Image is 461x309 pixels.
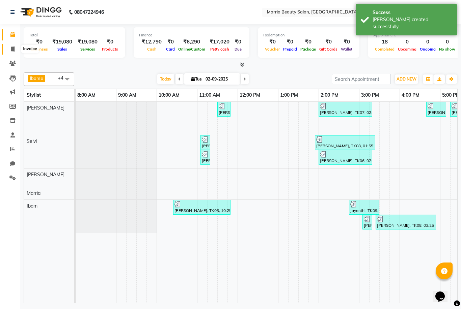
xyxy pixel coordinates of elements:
[27,172,64,178] span: [PERSON_NAME]
[433,282,454,302] iframe: chat widget
[418,38,437,46] div: 0
[27,203,37,209] span: Ibam
[100,38,120,46] div: ₹0
[373,47,396,52] span: Completed
[29,38,50,46] div: ₹0
[319,90,340,100] a: 2:00 PM
[177,38,207,46] div: ₹6,290
[350,201,378,214] div: Jayanthi, TK09, 02:45 PM-03:30 PM, Threading Upper lip (₹30),Threading Chin (depends on growth) (...
[451,103,459,116] div: [PERSON_NAME], TK11, 05:15 PM-05:30 PM, Threading Eyebrows (₹50),Threading Forehead (₹30)
[190,76,204,82] span: Tue
[157,74,174,84] span: Today
[164,47,177,52] span: Card
[76,90,97,100] a: 8:00 AM
[27,92,41,98] span: Stylist
[281,38,299,46] div: ₹0
[318,47,339,52] span: Gift Cards
[139,38,164,46] div: ₹12,790
[319,103,372,116] div: [PERSON_NAME], TK07, 02:00 PM-03:20 PM, Premium Facial Pomegranate (₹3000),Threading Eyebrows (₹50)
[56,47,69,52] span: Sales
[373,9,452,16] div: Success
[376,216,435,228] div: [PERSON_NAME], TK08, 03:25 PM-04:55 PM, Hair colour - Long Root touch up - Matrix (₹1100),Pedicur...
[201,151,210,164] div: [PERSON_NAME], TK02, 11:05 AM-11:15 AM, Threading Eyebrows (₹50)
[27,138,37,144] span: Selvi
[204,74,237,84] input: 2025-09-02
[17,3,63,22] img: logo
[263,47,281,52] span: Voucher
[263,32,354,38] div: Redemption
[79,47,97,52] span: Services
[201,136,210,149] div: [PERSON_NAME], TK01, 11:05 AM-11:15 AM, Threading Eyebrows (₹50)
[58,75,69,81] span: +4
[174,201,230,214] div: [PERSON_NAME], TK03, 10:25 AM-11:50 AM, Tan Removal - Detan Face (₹500),Facial Brightening (₹1500)
[299,47,318,52] span: Package
[233,47,243,52] span: Due
[418,47,437,52] span: Ongoing
[263,38,281,46] div: ₹0
[164,38,177,46] div: ₹0
[281,47,299,52] span: Prepaid
[299,38,318,46] div: ₹0
[395,74,418,84] button: ADD NEW
[400,90,421,100] a: 4:00 PM
[316,136,375,149] div: [PERSON_NAME], TK08, 01:55 PM-03:25 PM, Tan Removal - Protein pack Face (₹300),Premium Facial Pom...
[30,75,40,81] span: Ibam
[209,47,231,52] span: Petty cash
[437,47,457,52] span: No show
[50,38,75,46] div: ₹19,080
[318,38,339,46] div: ₹0
[427,103,445,116] div: [PERSON_NAME], TK10, 04:40 PM-05:10 PM, Pedicure Classic (₹700)
[21,45,38,53] div: Invoice
[373,16,452,30] div: Bill created successfully.
[397,76,416,82] span: ADD NEW
[27,190,40,196] span: Marria
[363,216,372,228] div: [PERSON_NAME], TK05, 03:05 PM-03:20 PM, Threading Chin (depends on growth) (₹50),Threading Upper ...
[157,90,181,100] a: 10:00 AM
[29,32,120,38] div: Total
[396,47,418,52] span: Upcoming
[332,74,391,84] input: Search Appointment
[278,90,300,100] a: 1:00 PM
[396,38,418,46] div: 0
[75,38,100,46] div: ₹19,080
[197,90,222,100] a: 11:00 AM
[145,47,158,52] span: Cash
[116,90,138,100] a: 9:00 AM
[177,47,207,52] span: Online/Custom
[238,90,262,100] a: 12:00 PM
[437,38,457,46] div: 0
[139,32,244,38] div: Finance
[339,38,354,46] div: ₹0
[100,47,120,52] span: Products
[74,3,104,22] b: 08047224946
[207,38,232,46] div: ₹17,020
[27,105,64,111] span: [PERSON_NAME]
[373,38,396,46] div: 18
[40,75,43,81] a: x
[339,47,354,52] span: Wallet
[319,151,372,164] div: [PERSON_NAME], TK06, 02:00 PM-03:20 PM, Premium Facial Gloss it (₹2000),Tan Removal - Protein pac...
[218,103,230,116] div: [PERSON_NAME], TK04, 11:30 AM-11:50 AM, Hair care - Short Oil massage (₹600)
[232,38,244,46] div: ₹0
[359,90,381,100] a: 3:00 PM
